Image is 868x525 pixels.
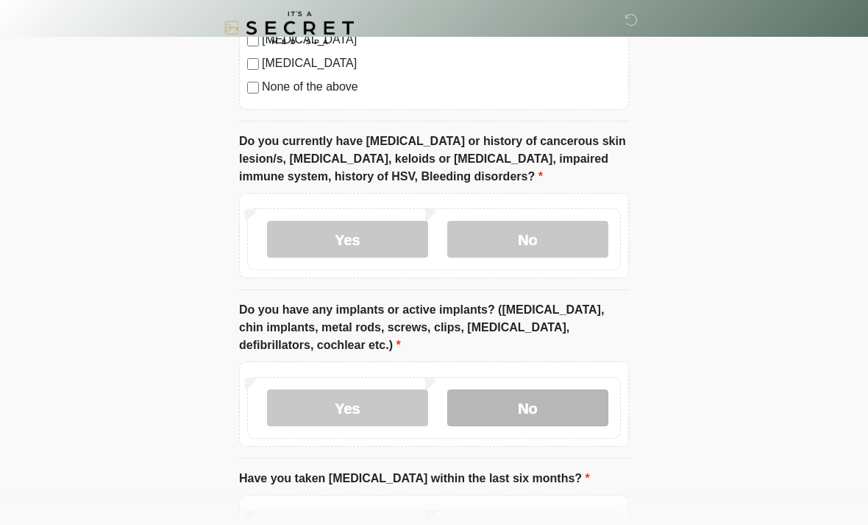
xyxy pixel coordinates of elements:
[239,470,590,487] label: Have you taken [MEDICAL_DATA] within the last six months?
[447,221,608,258] label: No
[239,133,629,186] label: Do you currently have [MEDICAL_DATA] or history of cancerous skin lesion/s, [MEDICAL_DATA], keloi...
[447,390,608,426] label: No
[267,390,428,426] label: Yes
[262,54,621,72] label: [MEDICAL_DATA]
[262,78,621,96] label: None of the above
[247,82,259,94] input: None of the above
[247,58,259,70] input: [MEDICAL_DATA]
[224,11,354,44] img: It's A Secret Med Spa Logo
[239,301,629,354] label: Do you have any implants or active implants? ([MEDICAL_DATA], chin implants, metal rods, screws, ...
[267,221,428,258] label: Yes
